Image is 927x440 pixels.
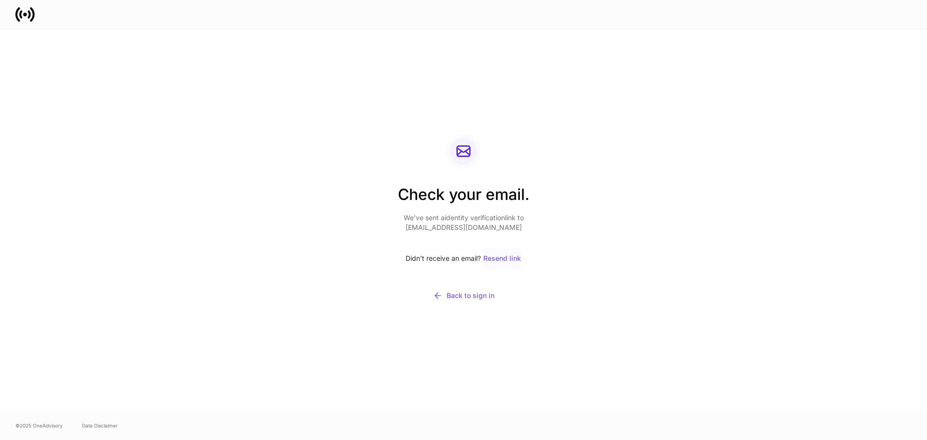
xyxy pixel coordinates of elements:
[483,255,521,262] div: Resend link
[398,213,530,232] p: We’ve sent a identity verification link to [EMAIL_ADDRESS][DOMAIN_NAME]
[82,422,118,429] a: Data Disclaimer
[433,291,494,300] div: Back to sign in
[483,248,521,269] button: Resend link
[398,248,530,269] div: Didn’t receive an email?
[398,284,530,307] button: Back to sign in
[15,422,63,429] span: © 2025 OneAdvisory
[398,184,530,213] h2: Check your email.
